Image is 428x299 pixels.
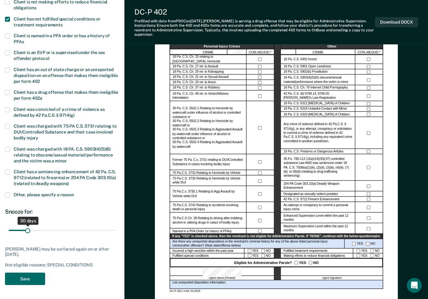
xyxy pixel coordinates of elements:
div: Snooze for: [5,208,119,215]
div: Are there any unreported dispositions in the reentrant's criminal history for any of the above li... [170,239,345,248]
label: 18 Pa. C.S. 6312 [MEDICAL_DATA] of Children [283,102,350,106]
div: CON./ADJUD.* [355,50,383,55]
label: 75 Pa.C.s. 3735.1 Relating to Agg Assault by Vehicle while DUI [172,190,244,198]
label: 18 Pa. C.S. Firearms or Dangerous Articles [283,150,343,154]
button: Download DOCX [375,17,418,27]
label: Any crime of violence defined in 42 Pa.C.S. § 9714(g), or any attempt, conspiracy or solicitation... [283,123,352,144]
button: Save [5,273,45,285]
div: Not eligible reasons: SPECIAL CONDITIONS [5,262,119,268]
label: Former 75 Pa. C.s. 3731 relating to DUI/Controlled Substance in cases involving bodily injury [172,158,244,166]
label: 42 Pa. C.S. §§ 9799.14, 9799.55 [PERSON_NAME]’s Law Registration [283,92,352,100]
span: Client has a sentencing enhancement of 42 Pa. C.S. 9712 (related to firearms) or 204 PA Code 303.... [14,169,116,186]
span: Client has an out of state charge or an unreported disposition on an offense that makes them inel... [14,67,118,84]
label: 75 Pa.C.S. 3735 Relating to Homicide by Vehicle while DUI [172,177,244,185]
div: 30 days [18,217,39,225]
label: 18 Pa. C.S. Ch. 27 rel. to Assault [172,65,218,69]
label: 18 Pa. C.S. Ch. 33 rel. to Arson [172,81,216,85]
label: 18 Pa. C.S. 5901 Open Lewdness [283,65,331,69]
span: Client was charged with 18 PA. C.S. 5903(4)(5)(6) relating to obscene/sexual material/performance... [14,147,113,163]
label: 75 Pa.C.S. 3732 Relating to Homicide by Vehicle [172,171,240,175]
div: YES NO [244,248,274,253]
label: 18 Pa. C.S. Ch. 37 rel. to Robbery [172,86,220,90]
label: 18 Pa. C.S. Ch. 76 Internet Child Pornography [283,86,348,90]
div: Incurred a high sanction within the past year [170,248,244,253]
div: DC-P 402 | rvsd. 04.2025 [170,289,383,293]
label: An attempt or conspiracy to commit a personal injury crime [283,203,352,212]
div: CON./ADJUD.* [246,50,274,55]
div: Agent Name (Printed) [170,276,274,280]
label: 75 Pa.C.S. 3742 Relating to accidents involving death or personal injury [172,203,244,212]
span: Client has not fulfilled special conditions or treatment requirements [14,16,100,27]
label: 18 Pa. C.S. 6320 [MEDICAL_DATA] of Children [283,112,350,117]
div: Fulfilled special conditions [170,253,244,258]
label: 18 Pa. C.S. Ch. 25 relating to [GEOGRAPHIC_DATA]. Homicide [172,55,244,64]
div: [PERSON_NAME] may be surfaced again on or after [DATE]. [5,247,119,257]
div: List unreported disposition information: [170,280,383,289]
div: If any "YES" is checked above, then the reentrant is not eligible for Administrative Parole. If "... [170,234,383,239]
div: Personal Injury Crimes [170,44,274,49]
label: 30 Pa. C.S. 5502.1 Relating to Homicide by watercraft under influence of alcohol or controlled su... [172,106,244,149]
div: Eligible for Administrative Parole? YES NO [170,259,383,267]
label: 18 Pa. C.S. 6318 Unlawful Contact with Minor [283,107,347,111]
div: Prefilled with data from PDOC on [DATE] . [PERSON_NAME] is serving a drug offense that may be eli... [134,19,375,37]
span: Client is an SVP or is supervised under the sex offender protocol [14,50,105,61]
label: Maximum Supervision Level within the past 12 months [283,224,352,233]
div: Other [281,44,383,49]
div: YES NO [353,248,383,253]
div: CRIME [170,50,246,55]
label: Named in a PFA Order (or history of PFAs) [172,229,231,233]
div: YES NO [345,239,383,248]
div: YES NO [353,253,383,258]
label: 18 Pa. C.S. 5903(4)(5)(6) obscene/sexual material/performance where the victim is minor [283,76,352,84]
label: 18 Pa. C.S. Ch. 49 rel. to Victim/Witness Intimidation [172,92,244,100]
span: Client was convicted of a crime of violence as defined by 42 Pa.C.S. § 9714(g) [14,107,105,118]
span: Client was charged with 75 PA C.S. 3731 relating to DUI/Controlled Substance and their case invol... [14,124,117,140]
label: 35 P.s. 780-113 13(a)(14)(30)(37) controlled substance Law AND was sentenced under 18 PA. C.S. 75... [283,157,352,178]
span: Client has a drug offense that makes them ineligible per form 402a [14,90,118,101]
span: Other, please specify a reason [14,192,74,197]
div: Agent Signature [281,276,383,280]
label: 18 Pa. C.S. Ch. 31 rel. to Sexual Assault [172,75,228,79]
div: YES NO [244,253,274,258]
label: Designated as sexually violent predator [283,192,338,197]
label: 18 Pa. C.S. 4302 Incest [283,57,316,62]
label: 75 Pa.C.S Ch. 38 Relating to driving after imbibing alcohol or utilizing drugs in cases of bodily... [172,216,244,225]
div: CRIME [281,50,355,55]
label: 18 Pa. C.S. 5902(b) Prostitution [283,70,328,74]
span: Client is named in a PFA order or has a history of PFAs [14,33,110,44]
label: 18 Pa. C.S. Ch. 29 rel. to Kidnapping [172,70,224,74]
div: Open Intercom Messenger [407,278,422,293]
div: Fulfilled treatment requirements [281,248,353,253]
label: 204 PA Code 303.10(a) Deadly Weapon Enhancement [283,182,352,190]
label: Enhanced Supervision Level within the past 12 months [283,214,352,222]
div: DC-P 402 [134,7,375,16]
div: Making efforts to reduce financial obligations [281,253,353,258]
label: 42 Pa. C.S. 9712 Firearm Enhancement [283,197,339,202]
